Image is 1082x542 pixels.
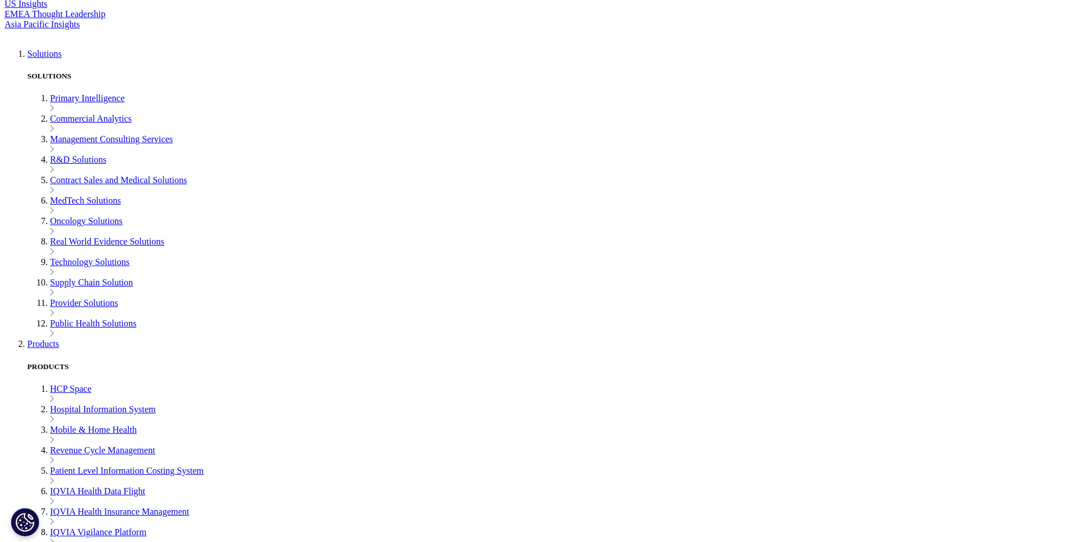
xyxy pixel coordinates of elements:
a: Oncology Solutions [50,216,123,226]
a: Asia Pacific Insights [5,19,80,29]
a: Solutions [27,49,61,59]
a: Primary Intelligence [50,93,125,103]
a: Products [27,339,59,349]
a: IQVIA Health Insurance Management [50,507,189,516]
a: MedTech Solutions [50,196,121,205]
a: Real World Evidence Solutions [50,237,164,246]
a: Mobile & Home Health [50,425,136,435]
h5: PRODUCTS [27,362,1077,371]
a: Commercial Analytics [50,114,132,123]
a: Contract Sales and Medical Solutions [50,175,187,185]
a: Hospital Information System [50,404,156,414]
h5: SOLUTIONS [27,72,1077,81]
a: Management Consulting Services [50,134,173,144]
a: EMEA Thought Leadership [5,9,105,19]
a: R&D Solutions [50,155,106,164]
a: Supply Chain Solution [50,278,133,287]
a: Patient Level Information Costing System [50,466,204,475]
a: IQVIA Health Data Flight [50,486,146,496]
a: Public Health Solutions [50,318,136,328]
button: Cookies Settings [11,508,39,536]
a: Technology Solutions [50,257,130,267]
a: Revenue Cycle Management [50,445,155,455]
a: Provider Solutions [50,298,118,308]
a: IQVIA Vigilance Platform [50,527,146,537]
a: HCP Space [50,384,92,394]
